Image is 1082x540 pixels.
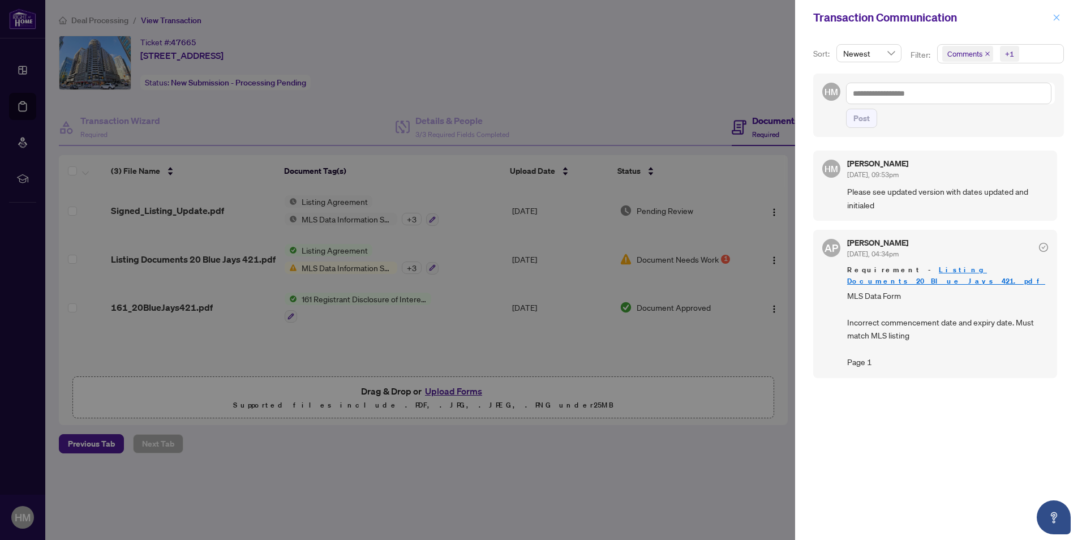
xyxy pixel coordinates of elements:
[1053,14,1060,22] span: close
[847,170,899,179] span: [DATE], 09:53pm
[947,48,982,59] span: Comments
[825,85,838,98] span: HM
[985,51,990,57] span: close
[825,240,838,256] span: AP
[847,160,908,168] h5: [PERSON_NAME]
[847,264,1048,287] span: Requirement -
[843,45,895,62] span: Newest
[847,239,908,247] h5: [PERSON_NAME]
[846,109,877,128] button: Post
[825,162,838,175] span: HM
[847,250,899,258] span: [DATE], 04:34pm
[1039,243,1048,252] span: check-circle
[911,49,932,61] p: Filter:
[1037,500,1071,534] button: Open asap
[813,48,832,60] p: Sort:
[942,46,993,62] span: Comments
[813,9,1049,26] div: Transaction Communication
[847,289,1048,368] span: MLS Data Form Incorrect commencement date and expiry date. Must match MLS listing Page 1
[1005,48,1014,59] div: +1
[847,265,1045,286] a: Listing Documents 20 Blue Jays 421.pdf
[847,185,1048,212] span: Please see updated version with dates updated and initialed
